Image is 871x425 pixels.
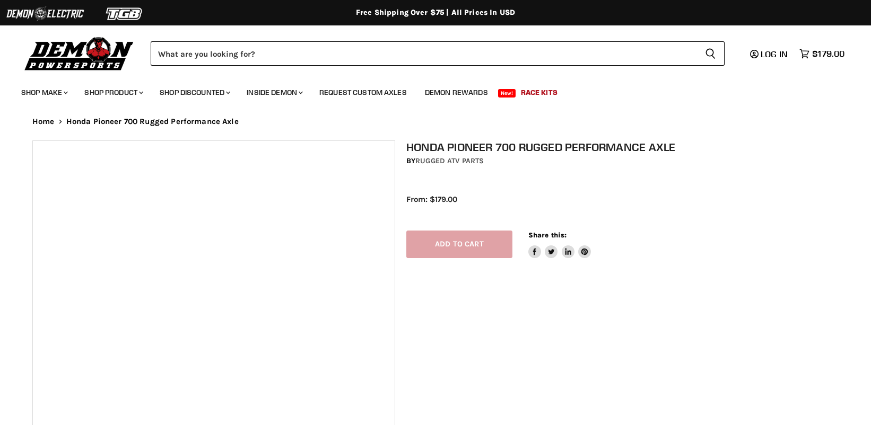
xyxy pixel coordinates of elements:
[794,46,850,61] a: $179.00
[85,4,164,24] img: TGB Logo 2
[745,49,794,59] a: Log in
[13,82,74,103] a: Shop Make
[513,82,565,103] a: Race Kits
[151,41,696,66] input: Search
[76,82,150,103] a: Shop Product
[11,8,860,17] div: Free Shipping Over $75 | All Prices In USD
[239,82,309,103] a: Inside Demon
[152,82,237,103] a: Shop Discounted
[66,117,239,126] span: Honda Pioneer 700 Rugged Performance Axle
[406,155,850,167] div: by
[11,117,860,126] nav: Breadcrumbs
[406,140,850,154] h1: Honda Pioneer 700 Rugged Performance Axle
[13,77,842,103] ul: Main menu
[311,82,415,103] a: Request Custom Axles
[406,194,457,204] span: From: $179.00
[415,156,484,165] a: Rugged ATV Parts
[32,117,55,126] a: Home
[696,41,725,66] button: Search
[498,89,516,98] span: New!
[417,82,496,103] a: Demon Rewards
[21,34,137,72] img: Demon Powersports
[761,49,788,59] span: Log in
[5,4,85,24] img: Demon Electric Logo 2
[812,49,844,59] span: $179.00
[151,41,725,66] form: Product
[528,231,591,259] aside: Share this:
[528,231,567,239] span: Share this:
